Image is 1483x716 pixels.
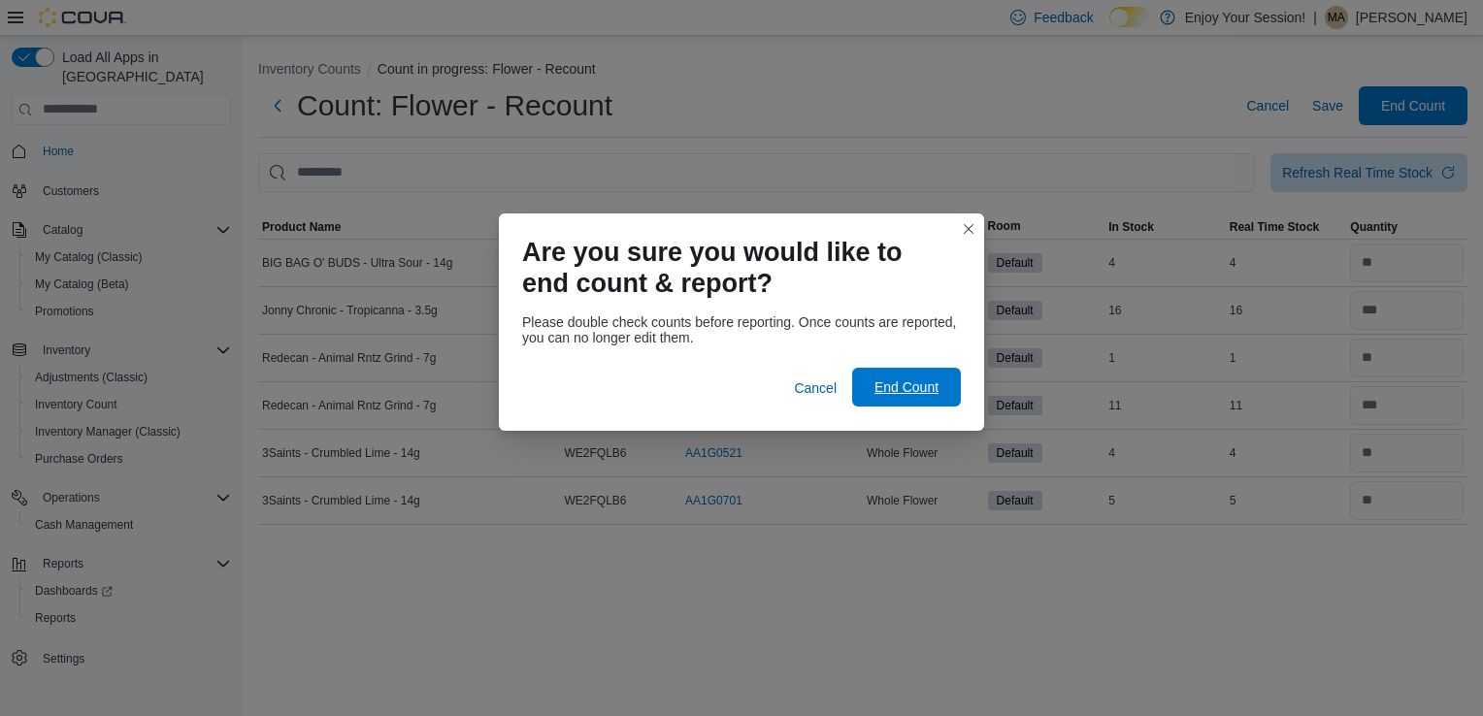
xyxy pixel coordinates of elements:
[522,314,961,345] div: Please double check counts before reporting. Once counts are reported, you can no longer edit them.
[852,368,961,407] button: End Count
[957,217,980,241] button: Closes this modal window
[794,378,837,398] span: Cancel
[786,369,844,407] button: Cancel
[522,237,945,299] h1: Are you sure you would like to end count & report?
[874,377,939,397] span: End Count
